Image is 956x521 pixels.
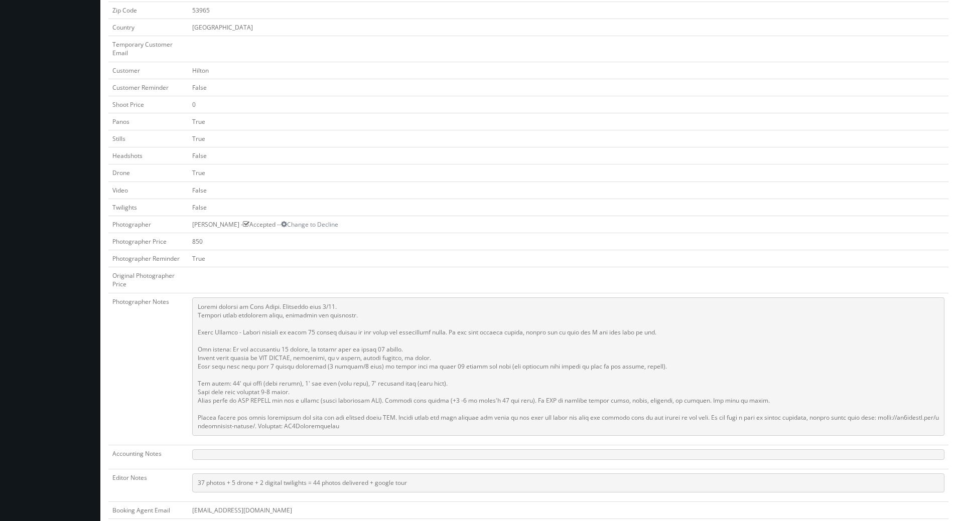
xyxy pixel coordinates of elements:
td: [EMAIL_ADDRESS][DOMAIN_NAME] [188,501,948,518]
td: 53965 [188,2,948,19]
td: 0 [188,96,948,113]
td: Original Photographer Price [108,267,188,293]
td: True [188,113,948,130]
td: Twilights [108,199,188,216]
td: Customer Reminder [108,79,188,96]
td: Customer [108,62,188,79]
pre: Loremi dolorsi am Cons Adipi. Elitseddo eius 3/11. Tempori utlab etdolorem aliqu, enimadmin ven q... [192,297,944,436]
td: Booking Agent Email [108,501,188,518]
td: False [188,182,948,199]
td: Photographer Price [108,233,188,250]
td: False [188,147,948,164]
td: Shoot Price [108,96,188,113]
td: True [188,130,948,147]
td: [GEOGRAPHIC_DATA] [188,19,948,36]
td: Editor Notes [108,469,188,501]
td: [PERSON_NAME] - Accepted -- [188,216,948,233]
td: False [188,199,948,216]
td: True [188,250,948,267]
td: Drone [108,164,188,182]
td: Photographer [108,216,188,233]
td: Stills [108,130,188,147]
td: Headshots [108,147,188,164]
td: Hilton [188,62,948,79]
td: Country [108,19,188,36]
td: Video [108,182,188,199]
td: Photographer Notes [108,293,188,445]
a: Change to Decline [281,220,338,229]
td: 850 [188,233,948,250]
td: Accounting Notes [108,445,188,469]
td: False [188,79,948,96]
td: True [188,164,948,182]
pre: 37 photos + 5 drone + 2 digital twilights = 44 photos delivered + google tour [192,473,944,492]
td: Photographer Reminder [108,250,188,267]
td: Zip Code [108,2,188,19]
td: Panos [108,113,188,130]
td: Temporary Customer Email [108,36,188,62]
